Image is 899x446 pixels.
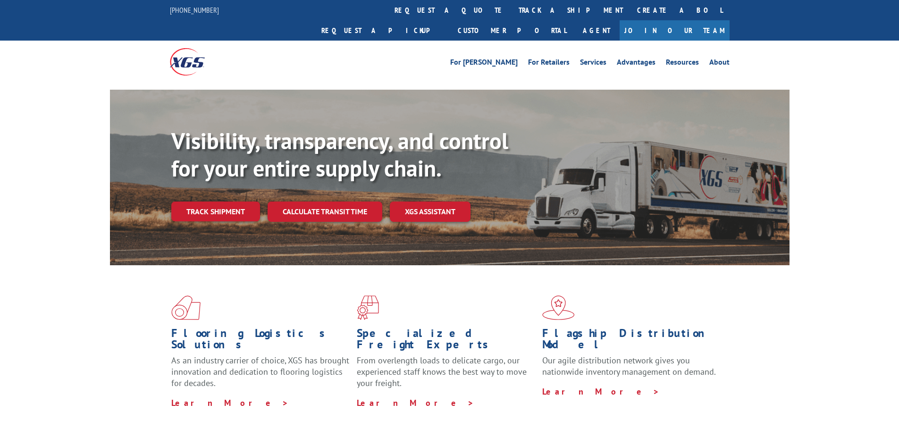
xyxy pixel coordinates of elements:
a: Advantages [617,59,655,69]
span: Our agile distribution network gives you nationwide inventory management on demand. [542,355,716,377]
p: From overlength loads to delicate cargo, our experienced staff knows the best way to move your fr... [357,355,535,397]
b: Visibility, transparency, and control for your entire supply chain. [171,126,508,183]
img: xgs-icon-total-supply-chain-intelligence-red [171,295,201,320]
a: Customer Portal [451,20,573,41]
a: For [PERSON_NAME] [450,59,518,69]
img: xgs-icon-focused-on-flooring-red [357,295,379,320]
a: Join Our Team [620,20,730,41]
a: Learn More > [171,397,289,408]
span: As an industry carrier of choice, XGS has brought innovation and dedication to flooring logistics... [171,355,349,388]
h1: Flagship Distribution Model [542,328,721,355]
a: Agent [573,20,620,41]
h1: Specialized Freight Experts [357,328,535,355]
a: For Retailers [528,59,570,69]
a: Track shipment [171,202,260,221]
a: About [709,59,730,69]
a: Learn More > [542,386,660,397]
h1: Flooring Logistics Solutions [171,328,350,355]
a: Learn More > [357,397,474,408]
a: XGS ASSISTANT [390,202,471,222]
a: [PHONE_NUMBER] [170,5,219,15]
a: Calculate transit time [268,202,382,222]
img: xgs-icon-flagship-distribution-model-red [542,295,575,320]
a: Resources [666,59,699,69]
a: Request a pickup [314,20,451,41]
a: Services [580,59,606,69]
